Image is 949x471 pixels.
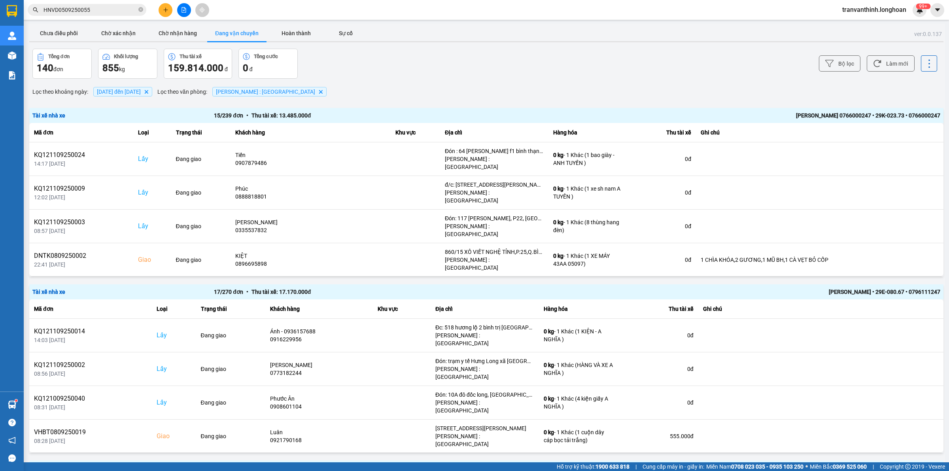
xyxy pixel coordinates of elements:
[168,62,223,74] span: 159.814.000
[29,123,133,142] th: Mã đơn
[435,365,534,381] div: [PERSON_NAME] : [GEOGRAPHIC_DATA]
[8,401,16,409] img: warehouse-icon
[632,189,691,197] div: 0 đ
[698,299,943,319] th: Ghi chú
[34,336,147,344] div: 14:03 [DATE]
[373,299,431,319] th: Khu vực
[235,226,386,234] div: 0335537832
[701,256,939,264] div: 1 CHÌA KHÓA,2 GƯƠNG,1 MŨ BH,1 CÀ VẸT BỎ CỐP
[157,87,207,96] span: Lọc theo văn phòng :
[199,7,205,13] span: aim
[930,3,944,17] button: caret-down
[643,462,704,471] span: Cung cấp máy in - giấy in:
[623,304,694,314] div: Thu tài xế
[48,54,70,59] div: Tổng đơn
[553,185,623,201] div: - 1 Khác (1 xe sh nam A TUYẾN )
[114,54,138,59] div: Khối lượng
[157,398,191,407] div: Lấy
[37,62,53,74] span: 140
[867,55,915,72] button: Làm mới
[163,7,168,13] span: plus
[595,463,630,470] strong: 1900 633 818
[553,185,563,192] span: 0 kg
[177,3,191,17] button: file-add
[138,221,166,231] div: Lấy
[445,147,544,155] div: Đón : 64 [PERSON_NAME] f1 bình thạnh tp HCM
[270,428,368,436] div: Luân
[632,256,691,264] div: 0 đ
[553,218,623,234] div: - 1 Khác (8 thùng hang đèn)
[133,123,171,142] th: Loại
[544,395,554,402] span: 0 kg
[37,62,87,74] div: đơn
[29,25,89,41] button: Chưa điều phối
[243,289,251,295] span: •
[8,437,16,444] span: notification
[435,432,534,448] div: [PERSON_NAME] : [GEOGRAPHIC_DATA]
[445,256,544,272] div: [PERSON_NAME] : [GEOGRAPHIC_DATA]
[102,62,153,74] div: kg
[553,252,623,268] div: - 1 Khác (1 XE MÁY 43AA 05097)
[181,7,187,13] span: file-add
[216,89,315,95] span: Hồ Chí Minh : Kho Quận 12
[270,361,368,369] div: [PERSON_NAME]
[435,391,534,399] div: Đón: 10A đô đốc long, [GEOGRAPHIC_DATA]
[138,188,166,197] div: Lấy
[97,89,141,95] span: 01/09/2025 đến 11/09/2025
[148,25,207,41] button: Chờ nhận hàng
[34,218,129,227] div: KQ121109250003
[176,155,226,163] div: Đang giao
[435,323,534,331] div: Đc: 518 hương lộ 2 bình trị [GEOGRAPHIC_DATA]
[34,370,147,378] div: 08:56 [DATE]
[231,123,391,142] th: Khách hàng
[243,62,293,74] div: đ
[445,248,544,256] div: 860/15 XÔ VIẾT NGHỆ TỈNH,P.25,Q.BÌNH THẠNH,HCM,HCM
[201,399,261,407] div: Đang giao
[445,222,544,238] div: [PERSON_NAME] : [GEOGRAPHIC_DATA]
[623,432,694,440] div: 555.000 đ
[318,89,323,94] svg: Delete
[544,327,613,343] div: - 1 Khác (1 KIỆN - A NGHĨA )
[435,357,534,365] div: Đón: trạm y tế Hưng Long xã [GEOGRAPHIC_DATA] [GEOGRAPHIC_DATA]
[235,185,386,193] div: Phúc
[235,159,386,167] div: 0907879486
[270,436,368,444] div: 0921790168
[34,184,129,193] div: KQ121109250009
[833,463,867,470] strong: 0369 525 060
[544,362,554,368] span: 0 kg
[254,54,278,59] div: Tổng cước
[34,403,147,411] div: 08:31 [DATE]
[201,432,261,440] div: Đang giao
[32,49,92,79] button: Tổng đơn140đơn
[144,89,149,94] svg: Delete
[836,5,913,15] span: tranvanthinh.longhoan
[391,123,440,142] th: Khu vực
[544,429,554,435] span: 0 kg
[196,299,266,319] th: Trạng thái
[102,62,119,74] span: 855
[34,261,129,269] div: 22:41 [DATE]
[805,465,808,468] span: ⚪️
[435,331,534,347] div: [PERSON_NAME] : [GEOGRAPHIC_DATA]
[34,327,147,336] div: KQ121109250014
[431,299,539,319] th: Địa chỉ
[544,395,613,410] div: - 1 Khác (4 kiện giấy A NGHĨA )
[270,395,368,403] div: Phước Ân
[157,331,191,340] div: Lấy
[873,462,874,471] span: |
[265,299,372,319] th: Khách hàng
[440,123,548,142] th: Địa chỉ
[544,328,554,335] span: 0 kg
[32,289,65,295] span: Tài xế nhà xe
[207,25,267,41] button: Đang vận chuyển
[34,360,147,370] div: KQ121109250002
[201,331,261,339] div: Đang giao
[544,361,613,377] div: - 1 Khác (HÀNG VÀ XE A NGHĨA )
[33,7,38,13] span: search
[34,394,147,403] div: KQ121009250040
[270,335,368,343] div: 0916229956
[43,6,137,14] input: Tìm tên, số ĐT hoặc mã đơn
[15,399,17,402] sup: 1
[243,62,248,74] span: 0
[29,299,152,319] th: Mã đơn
